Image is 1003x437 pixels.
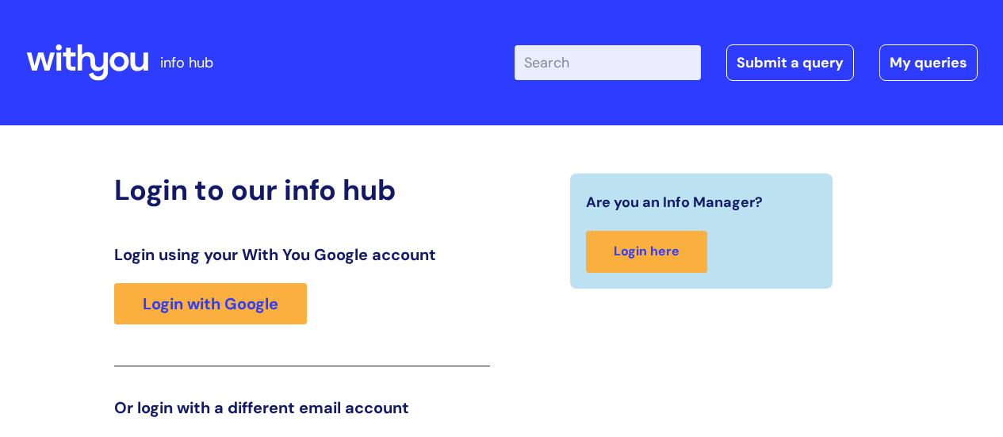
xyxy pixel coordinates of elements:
[114,173,490,207] h2: Login to our info hub
[726,44,854,81] a: Submit a query
[114,398,490,417] h3: Or login with a different email account
[515,45,701,80] input: Search
[879,44,978,81] a: My queries
[586,231,707,273] a: Login here
[114,283,307,324] a: Login with Google
[160,50,213,75] p: info hub
[114,245,490,264] h3: Login using your With You Google account
[586,190,763,215] span: Are you an Info Manager?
